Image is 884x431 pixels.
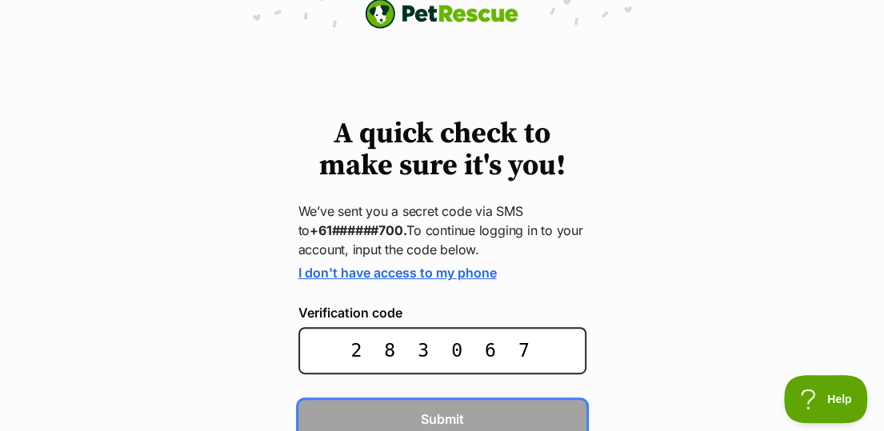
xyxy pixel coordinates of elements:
[298,305,586,320] label: Verification code
[298,327,586,374] input: Enter the 6-digit verification code sent to your device
[421,409,464,429] span: Submit
[298,202,586,259] p: We’ve sent you a secret code via SMS to To continue logging in to your account, input the code be...
[310,222,406,238] strong: +61######700.
[298,118,586,182] h1: A quick check to make sure it's you!
[298,265,497,281] a: I don't have access to my phone
[784,375,868,423] iframe: Help Scout Beacon - Open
